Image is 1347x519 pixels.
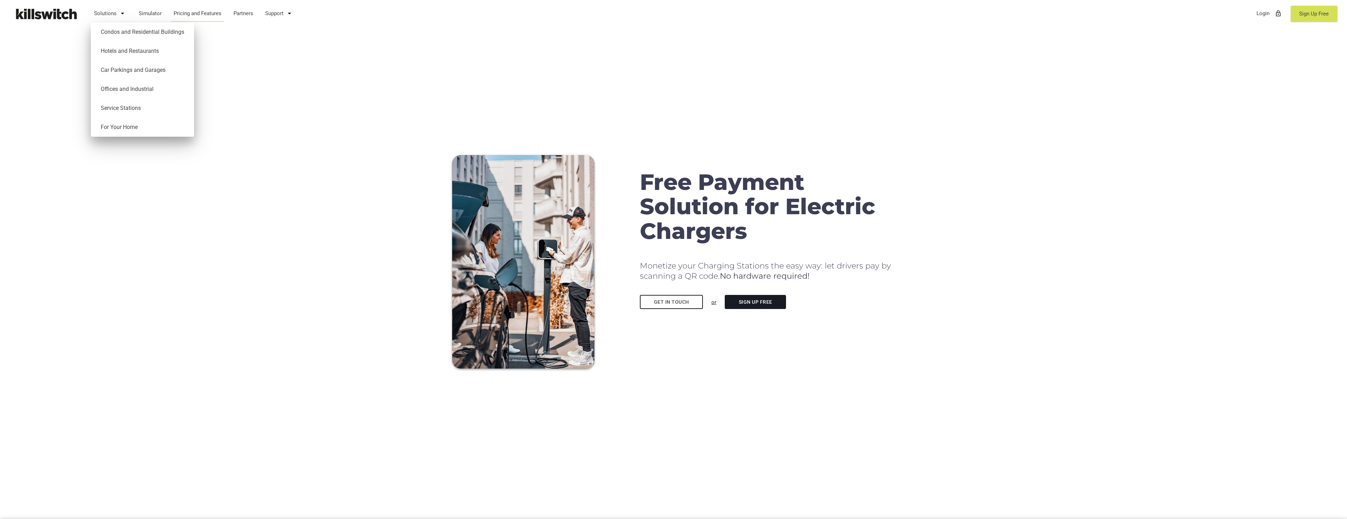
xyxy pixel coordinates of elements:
h1: Free Payment Solution for Electric Chargers [640,170,895,243]
a: For Your Home [94,118,191,137]
a: Car Parkings and Garages [94,61,191,80]
a: Sign Up Free [1291,6,1337,22]
a: Condos and Residential Buildings [94,23,191,42]
a: Partners [230,4,257,23]
img: Couple charging EV with mobile payments [452,155,594,369]
a: Support [262,4,297,23]
u: or [711,299,716,305]
h2: Monetize your Charging Stations the easy way: let drivers pay by scanning a QR code. [640,261,895,281]
a: Get in touch [640,295,703,309]
a: Simulator [136,4,165,23]
a: Offices and Industrial [94,80,191,99]
img: Killswitch [11,5,81,23]
i: arrow_drop_down [285,5,294,22]
i: arrow_drop_down [118,5,127,22]
a: Service Stations [94,99,191,118]
i: lock_outline [1275,5,1282,22]
a: Solutions [91,4,130,23]
b: No hardware required! [720,271,810,281]
a: Loginlock_outline [1253,4,1285,23]
a: Sign Up Free [725,295,786,309]
a: Hotels and Restaurants [94,42,191,61]
a: Pricing and Features [170,4,225,23]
